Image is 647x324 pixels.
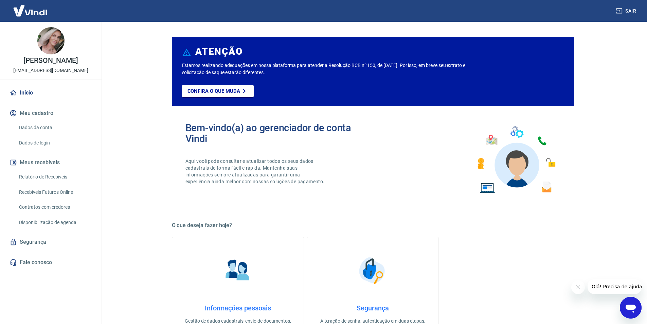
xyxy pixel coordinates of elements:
[195,48,242,55] h6: ATENÇÃO
[16,185,93,199] a: Recebíveis Futuros Online
[620,297,642,319] iframe: Botão para abrir a janela de mensagens
[318,304,428,312] h4: Segurança
[8,155,93,170] button: Meus recebíveis
[8,255,93,270] a: Fale conosco
[16,170,93,184] a: Relatório de Recebíveis
[16,216,93,229] a: Disponibilização de agenda
[185,158,326,185] p: Aqui você pode consultar e atualizar todos os seus dados cadastrais de forma fácil e rápida. Mant...
[182,62,487,76] p: Estamos realizando adequações em nossa plataforma para atender a Resolução BCB nº 150, de [DATE]....
[16,121,93,135] a: Dados da conta
[356,254,390,288] img: Segurança
[614,5,639,17] button: Sair
[187,88,240,94] p: Confira o que muda
[185,122,373,144] h2: Bem-vindo(a) ao gerenciador de conta Vindi
[8,235,93,250] a: Segurança
[8,85,93,100] a: Início
[172,222,574,229] h5: O que deseja fazer hoje?
[183,304,293,312] h4: Informações pessoais
[4,5,57,10] span: Olá! Precisa de ajuda?
[471,122,560,198] img: Imagem de um avatar masculino com diversos icones exemplificando as funcionalidades do gerenciado...
[8,106,93,121] button: Meu cadastro
[8,0,52,21] img: Vindi
[37,27,65,54] img: f532d324-3b4e-406a-befb-920335ff8314.jpeg
[221,254,255,288] img: Informações pessoais
[13,67,88,74] p: [EMAIL_ADDRESS][DOMAIN_NAME]
[182,85,254,97] a: Confira o que muda
[571,280,585,294] iframe: Fechar mensagem
[23,57,78,64] p: [PERSON_NAME]
[16,136,93,150] a: Dados de login
[16,200,93,214] a: Contratos com credores
[588,279,642,294] iframe: Mensagem da empresa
